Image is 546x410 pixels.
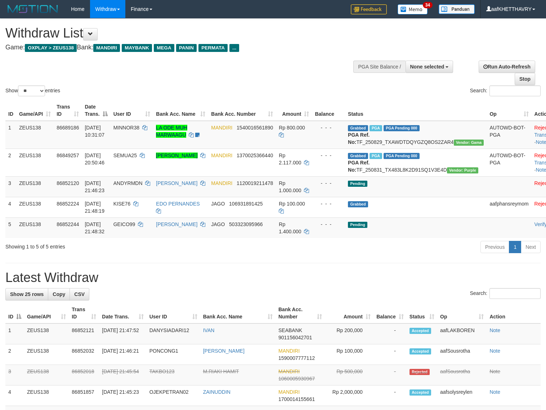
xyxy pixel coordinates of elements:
[5,288,48,300] a: Show 25 rows
[113,201,130,207] span: KISE76
[18,85,45,96] select: Showentries
[53,291,65,297] span: Copy
[54,100,82,121] th: Trans ID: activate to sort column ascending
[515,73,535,85] a: Stop
[5,365,24,385] td: 3
[353,61,405,73] div: PGA Site Balance /
[370,153,382,159] span: Marked by aafsreyleap
[373,385,407,406] td: -
[437,385,487,406] td: aafsolysreylen
[113,180,143,186] span: ANDYRMDN
[5,121,16,149] td: 1
[5,240,222,250] div: Showing 1 to 5 of 5 entries
[16,197,54,217] td: ZEUS138
[489,389,500,395] a: Note
[211,201,225,207] span: JAGO
[5,44,357,51] h4: Game: Bank:
[509,241,521,253] a: 1
[16,121,54,149] td: ZEUS138
[5,323,24,344] td: 1
[278,327,302,333] span: SEABANK
[57,125,79,131] span: 86689186
[479,61,535,73] a: Run Auto-Refresh
[5,303,24,323] th: ID: activate to sort column descending
[156,125,187,138] a: LA ODE MUH MARWAAGU
[57,180,79,186] span: 86852120
[99,344,146,365] td: [DATE] 21:46:21
[407,303,437,323] th: Status: activate to sort column ascending
[278,396,315,402] span: Copy 1700014155661 to clipboard
[85,180,104,193] span: [DATE] 21:46:23
[410,64,444,70] span: None selected
[487,149,531,176] td: AUTOWD-BOT-PGA
[373,303,407,323] th: Balance: activate to sort column ascending
[278,376,315,382] span: Copy 1060005930967 to clipboard
[93,44,120,52] span: MANDIRI
[278,355,315,361] span: Copy 1590007777112 to clipboard
[470,288,541,299] label: Search:
[279,180,301,193] span: Rp 1.000.000
[315,180,342,187] div: - - -
[521,241,541,253] a: Next
[370,125,382,131] span: Marked by aafkaynarin
[237,153,273,158] span: Copy 1370025366440 to clipboard
[16,176,54,197] td: ZEUS138
[410,328,431,334] span: Accepted
[153,100,208,121] th: Bank Acc. Name: activate to sort column ascending
[373,344,407,365] td: -
[48,288,70,300] a: Copy
[24,385,69,406] td: ZEUS138
[315,152,342,159] div: - - -
[69,365,99,385] td: 86852018
[5,26,357,40] h1: Withdraw List
[203,369,239,374] a: M.RIAKI HAMIT
[437,303,487,323] th: Op: activate to sort column ascending
[82,100,110,121] th: Date Trans.: activate to sort column descending
[373,365,407,385] td: -
[410,369,430,375] span: Rejected
[16,149,54,176] td: ZEUS138
[69,385,99,406] td: 86851857
[211,221,225,227] span: JAGO
[85,153,104,166] span: [DATE] 20:50:46
[480,241,509,253] a: Previous
[423,2,433,8] span: 34
[99,365,146,385] td: [DATE] 21:45:54
[85,125,104,138] span: [DATE] 10:31:07
[69,344,99,365] td: 86852032
[156,153,197,158] a: [PERSON_NAME]
[325,344,373,365] td: Rp 100,000
[147,303,200,323] th: User ID: activate to sort column ascending
[325,365,373,385] td: Rp 500,000
[16,100,54,121] th: Game/API: activate to sort column ascending
[5,344,24,365] td: 2
[348,153,368,159] span: Grabbed
[156,180,197,186] a: [PERSON_NAME]
[279,125,305,131] span: Rp 800.000
[447,167,478,173] span: Vendor URL: https://trx4.1velocity.biz
[10,291,44,297] span: Show 25 rows
[470,85,541,96] label: Search:
[69,303,99,323] th: Trans ID: activate to sort column ascending
[398,4,428,14] img: Button%20Memo.svg
[237,180,273,186] span: Copy 1120019211478 to clipboard
[69,323,99,344] td: 86852121
[156,221,197,227] a: [PERSON_NAME]
[325,303,373,323] th: Amount: activate to sort column ascending
[85,201,104,214] span: [DATE] 21:48:19
[147,365,200,385] td: TAKBO123
[489,288,541,299] input: Search:
[156,201,200,207] a: EDO PERNANDES
[85,221,104,234] span: [DATE] 21:48:32
[200,303,276,323] th: Bank Acc. Name: activate to sort column ascending
[487,197,531,217] td: aafphansreymom
[276,100,312,121] th: Amount: activate to sort column ascending
[5,385,24,406] td: 4
[278,335,312,340] span: Copy 901156042701 to clipboard
[5,217,16,238] td: 5
[99,303,146,323] th: Date Trans.: activate to sort column ascending
[315,200,342,207] div: - - -
[489,369,500,374] a: Note
[278,369,300,374] span: MANDIRI
[237,125,273,131] span: Copy 1540016561890 to clipboard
